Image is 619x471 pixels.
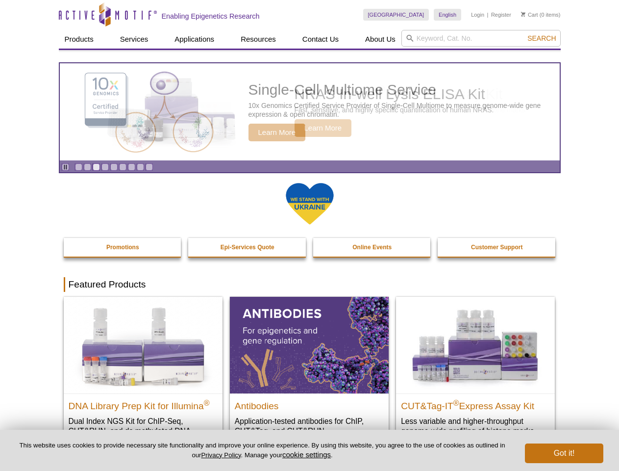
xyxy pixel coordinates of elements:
[230,297,389,445] a: All Antibodies Antibodies Application-tested antibodies for ChIP, CUT&Tag, and CUT&RUN.
[110,163,118,171] a: Go to slide 5
[201,451,241,459] a: Privacy Policy
[401,396,550,411] h2: CUT&Tag-IT Express Assay Kit
[188,238,307,257] a: Epi-Services Quote
[146,163,153,171] a: Go to slide 9
[359,30,401,49] a: About Us
[524,34,559,43] button: Search
[248,124,306,141] span: Learn More
[248,82,555,97] h2: Single-Cell Multiome Service
[84,163,91,171] a: Go to slide 2
[114,30,154,49] a: Services
[438,238,556,257] a: Customer Support
[248,101,555,119] p: 10x Genomics Certified Service Provider of Single-Cell Multiome to measure genome-wide gene expre...
[235,396,384,411] h2: Antibodies
[69,416,218,446] p: Dual Index NGS Kit for ChIP-Seq, CUT&RUN, and ds methylated DNA assays.
[75,163,82,171] a: Go to slide 1
[396,297,555,445] a: CUT&Tag-IT® Express Assay Kit CUT&Tag-IT®Express Assay Kit Less variable and higher-throughput ge...
[60,63,560,160] a: Single-Cell Multiome Service Single-Cell Multiome Service 10x Genomics Certified Service Provider...
[221,244,274,251] strong: Epi-Services Quote
[204,398,210,407] sup: ®
[491,11,511,18] a: Register
[521,12,525,17] img: Your Cart
[282,450,331,459] button: cookie settings
[64,238,182,257] a: Promotions
[16,441,509,460] p: This website uses cookies to provide necessary site functionality and improve your online experie...
[64,277,556,292] h2: Featured Products
[106,244,139,251] strong: Promotions
[434,9,461,21] a: English
[64,297,223,455] a: DNA Library Prep Kit for Illumina DNA Library Prep Kit for Illumina® Dual Index NGS Kit for ChIP-...
[93,163,100,171] a: Go to slide 3
[62,163,69,171] a: Toggle autoplay
[128,163,135,171] a: Go to slide 7
[297,30,345,49] a: Contact Us
[401,30,561,47] input: Keyword, Cat. No.
[363,9,429,21] a: [GEOGRAPHIC_DATA]
[525,444,603,463] button: Got it!
[169,30,220,49] a: Applications
[137,163,144,171] a: Go to slide 8
[396,297,555,393] img: CUT&Tag-IT® Express Assay Kit
[453,398,459,407] sup: ®
[64,297,223,393] img: DNA Library Prep Kit for Illumina
[313,238,432,257] a: Online Events
[75,67,223,157] img: Single-Cell Multiome Service
[401,416,550,436] p: Less variable and higher-throughput genome-wide profiling of histone marks​.
[352,244,392,251] strong: Online Events
[285,182,334,226] img: We Stand With Ukraine
[119,163,126,171] a: Go to slide 6
[101,163,109,171] a: Go to slide 4
[230,297,389,393] img: All Antibodies
[487,9,489,21] li: |
[60,63,560,160] article: Single-Cell Multiome Service
[471,244,522,251] strong: Customer Support
[471,11,484,18] a: Login
[59,30,99,49] a: Products
[235,416,384,436] p: Application-tested antibodies for ChIP, CUT&Tag, and CUT&RUN.
[235,30,282,49] a: Resources
[162,12,260,21] h2: Enabling Epigenetics Research
[527,34,556,42] span: Search
[69,396,218,411] h2: DNA Library Prep Kit for Illumina
[521,11,538,18] a: Cart
[521,9,561,21] li: (0 items)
